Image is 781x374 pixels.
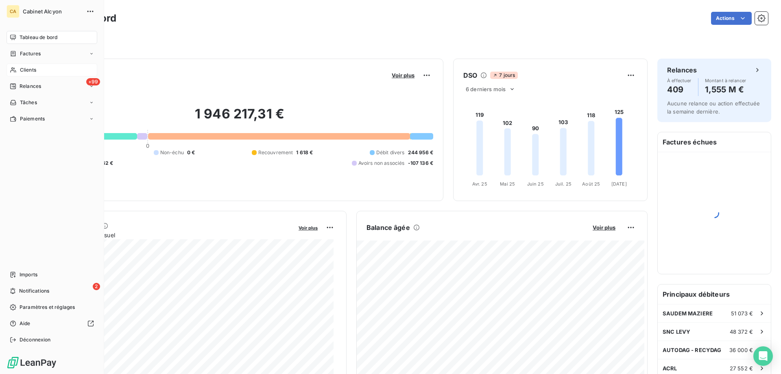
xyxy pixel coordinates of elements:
[296,149,313,156] span: 1 618 €
[20,271,37,278] span: Imports
[93,283,100,290] span: 2
[705,83,746,96] h4: 1,555 M €
[582,181,600,187] tspan: Août 25
[20,83,41,90] span: Relances
[160,149,184,156] span: Non-échu
[730,365,753,372] span: 27 552 €
[730,328,753,335] span: 48 372 €
[611,181,627,187] tspan: [DATE]
[187,149,195,156] span: 0 €
[20,34,57,41] span: Tableau de bord
[20,304,75,311] span: Paramètres et réglages
[19,287,49,295] span: Notifications
[20,50,41,57] span: Factures
[711,12,752,25] button: Actions
[408,160,434,167] span: -107 136 €
[667,78,692,83] span: À effectuer
[593,224,615,231] span: Voir plus
[7,356,57,369] img: Logo LeanPay
[658,284,771,304] h6: Principaux débiteurs
[729,347,753,353] span: 36 000 €
[663,347,722,353] span: AUTODAG - RECYDAG
[358,160,405,167] span: Avoirs non associés
[20,99,37,106] span: Tâches
[146,142,149,149] span: 0
[753,346,773,366] div: Open Intercom Messenger
[590,224,618,231] button: Voir plus
[663,328,690,335] span: SNC LEVY
[667,100,760,115] span: Aucune relance ou action effectuée la semaine dernière.
[258,149,293,156] span: Recouvrement
[408,149,433,156] span: 244 956 €
[299,225,318,231] span: Voir plus
[46,106,433,130] h2: 1 946 217,31 €
[20,320,31,327] span: Aide
[731,310,753,317] span: 51 073 €
[46,231,293,239] span: Chiffre d'affaires mensuel
[490,72,517,79] span: 7 jours
[663,365,677,372] span: ACRL
[86,78,100,85] span: +99
[472,181,487,187] tspan: Avr. 25
[663,310,713,317] span: SAUDEM MAZIERE
[20,115,45,122] span: Paiements
[20,66,36,74] span: Clients
[658,132,771,152] h6: Factures échues
[7,5,20,18] div: CA
[20,336,51,343] span: Déconnexion
[705,78,746,83] span: Montant à relancer
[463,70,477,80] h6: DSO
[23,8,81,15] span: Cabinet Alcyon
[296,224,320,231] button: Voir plus
[555,181,572,187] tspan: Juil. 25
[667,65,697,75] h6: Relances
[7,317,97,330] a: Aide
[376,149,405,156] span: Débit divers
[466,86,506,92] span: 6 derniers mois
[667,83,692,96] h4: 409
[389,72,417,79] button: Voir plus
[367,223,410,232] h6: Balance âgée
[392,72,414,79] span: Voir plus
[500,181,515,187] tspan: Mai 25
[527,181,544,187] tspan: Juin 25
